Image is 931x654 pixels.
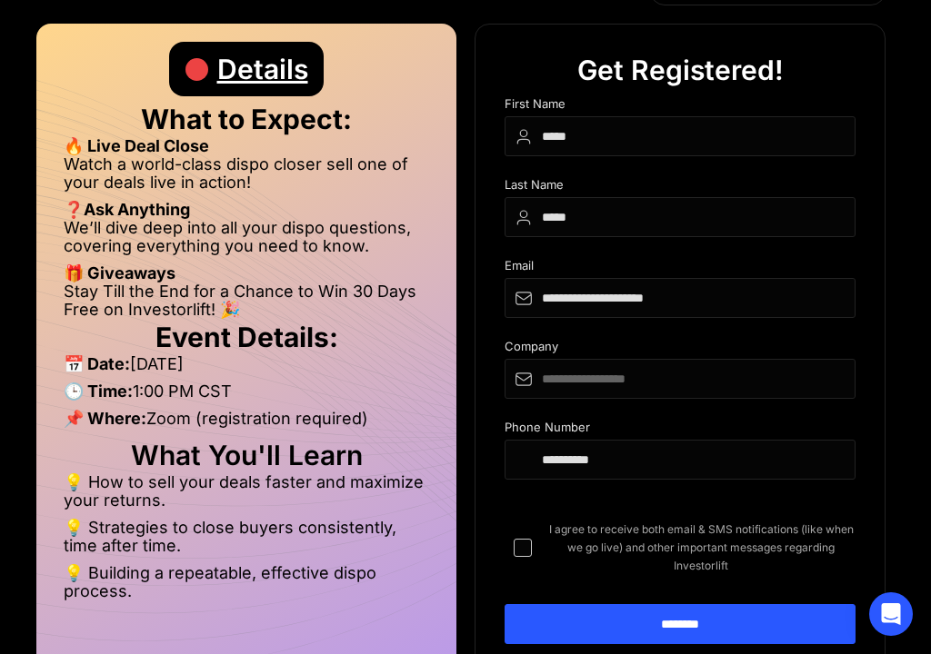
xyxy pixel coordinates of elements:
div: Last Name [505,178,856,197]
li: Zoom (registration required) [64,410,429,437]
div: Company [505,340,856,359]
span: I agree to receive both email & SMS notifications (like when we go live) and other important mess... [546,520,856,575]
strong: 📅 Date: [64,354,130,373]
div: Email [505,259,856,278]
li: 💡 How to sell your deals faster and maximize your returns. [64,473,429,519]
h2: What You'll Learn [64,446,429,464]
strong: ❓Ask Anything [64,200,190,219]
li: We’ll dive deep into all your dispo questions, covering everything you need to know. [64,219,429,264]
strong: What to Expect: [141,103,352,135]
strong: 🎁 Giveaways [64,263,175,282]
strong: Event Details: [155,321,338,353]
div: Details [217,42,308,96]
li: 💡 Strategies to close buyers consistently, time after time. [64,519,429,564]
strong: 🕒 Time: [64,381,133,401]
strong: 🔥 Live Deal Close [64,136,209,155]
li: [DATE] [64,355,429,382]
strong: 📌 Where: [64,409,146,428]
li: Stay Till the End for a Chance to Win 30 Days Free on Investorlift! 🎉 [64,282,429,319]
div: Open Intercom Messenger [869,592,913,636]
div: Phone Number [505,421,856,440]
div: Get Registered! [577,43,784,97]
li: 💡 Building a repeatable, effective dispo process. [64,564,429,600]
div: First Name [505,97,856,116]
li: 1:00 PM CST [64,382,429,410]
li: Watch a world-class dispo closer sell one of your deals live in action! [64,155,429,201]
